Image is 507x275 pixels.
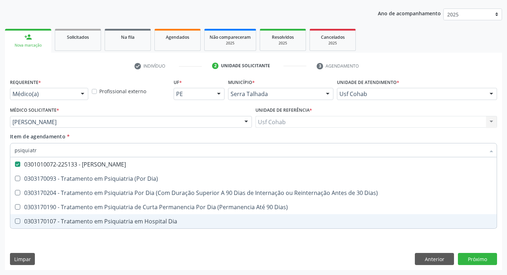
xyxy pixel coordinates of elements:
[10,77,41,88] label: Requerente
[415,253,454,265] button: Anterior
[210,41,251,46] div: 2025
[174,77,182,88] label: UF
[255,105,312,116] label: Unidade de referência
[24,33,32,41] div: person_add
[121,34,134,40] span: Na fila
[15,143,485,157] input: Buscar por procedimentos
[265,41,301,46] div: 2025
[15,204,492,210] div: 0303170190 - Tratamento em Psiquiatria de Curta Permanencia Por Dia (Permanencia Até 90 Dias)
[12,118,237,126] span: [PERSON_NAME]
[10,105,59,116] label: Médico Solicitante
[67,34,89,40] span: Solicitados
[212,63,218,69] div: 2
[337,77,399,88] label: Unidade de atendimento
[10,133,65,140] span: Item de agendamento
[231,90,319,97] span: Serra Talhada
[10,43,46,48] div: Nova marcação
[12,90,74,97] span: Médico(a)
[315,41,350,46] div: 2025
[339,90,482,97] span: Usf Cohab
[176,90,210,97] span: PE
[458,253,497,265] button: Próximo
[15,176,492,181] div: 0303170093 - Tratamento em Psiquiatria (Por Dia)
[228,77,255,88] label: Município
[15,190,492,196] div: 0303170204 - Tratamento em Psiquiatria Por Dia (Com Duração Superior A 90 Dias de Internação ou R...
[210,34,251,40] span: Não compareceram
[15,218,492,224] div: 0303170107 - Tratamento em Psiquiatria em Hospital Dia
[99,88,146,95] label: Profissional externo
[15,162,492,167] div: 0301010072-225133 - [PERSON_NAME]
[221,63,270,69] div: Unidade solicitante
[272,34,294,40] span: Resolvidos
[321,34,345,40] span: Cancelados
[378,9,441,17] p: Ano de acompanhamento
[166,34,189,40] span: Agendados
